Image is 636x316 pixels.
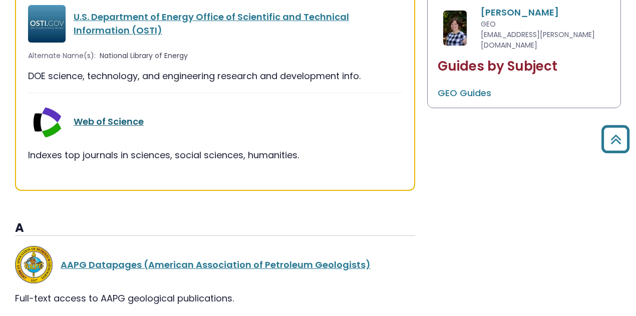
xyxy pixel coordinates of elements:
[481,30,595,50] span: [EMAIL_ADDRESS][PERSON_NAME][DOMAIN_NAME]
[61,258,371,271] a: AAPG Datapages (American Association of Petroleum Geologists)
[28,51,96,61] span: Alternate Name(s):
[481,19,496,29] span: GEO
[481,6,559,19] a: [PERSON_NAME]
[74,115,144,128] a: Web of Science
[438,87,491,99] a: GEO Guides
[597,130,633,148] a: Back to Top
[100,51,188,61] span: National Library of Energy
[15,291,415,305] div: Full-text access to AAPG geological publications.
[15,221,415,236] h3: A
[74,11,349,37] a: U.S. Department of Energy Office of Scientific and Technical Information (OSTI)
[443,11,467,46] img: Amanda Matthysse
[28,69,402,83] div: DOE science, technology, and engineering research and development info.
[28,148,402,162] div: Indexes top journals in sciences, social sciences, humanities.
[438,59,610,74] h2: Guides by Subject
